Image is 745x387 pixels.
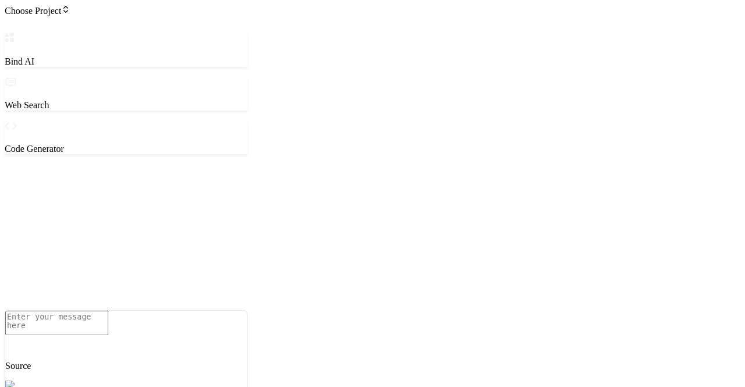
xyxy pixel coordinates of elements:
p: Bind AI [5,56,247,67]
p: Web Search [5,100,247,111]
p: Code Generator [5,144,247,154]
p: Source [5,361,247,371]
span: Choose Project [5,6,70,16]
